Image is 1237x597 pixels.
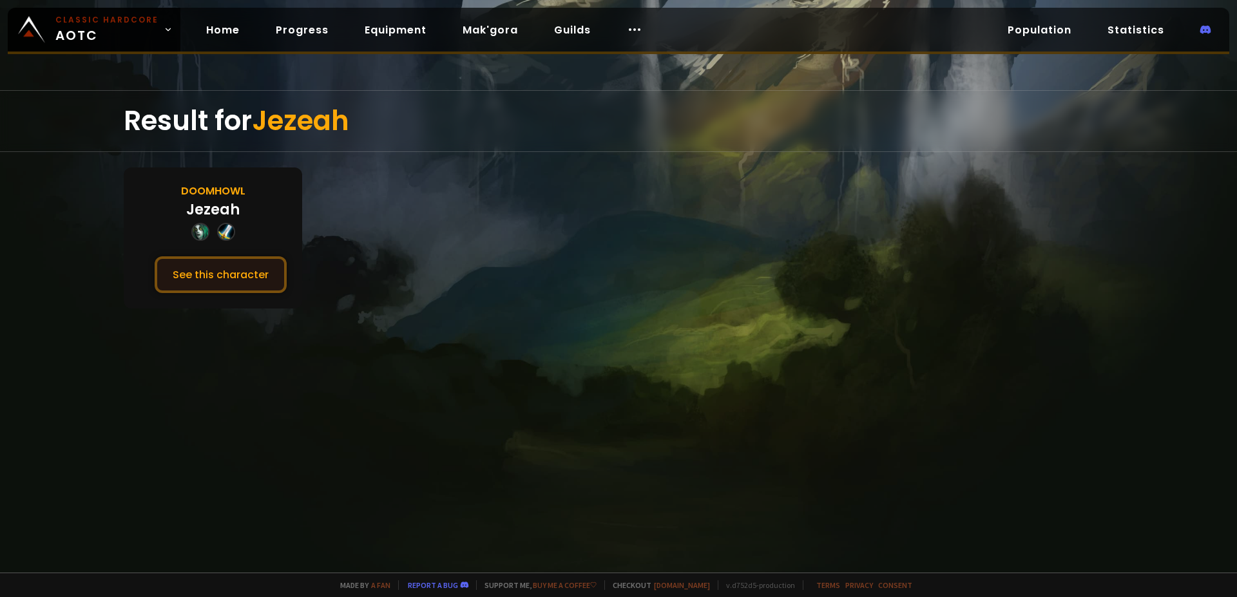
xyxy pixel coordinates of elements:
a: a fan [371,580,390,590]
a: Terms [816,580,840,590]
a: Classic HardcoreAOTC [8,8,180,52]
a: Statistics [1097,17,1175,43]
a: [DOMAIN_NAME] [654,580,710,590]
a: Guilds [544,17,601,43]
small: Classic Hardcore [55,14,158,26]
a: Home [196,17,250,43]
span: v. d752d5 - production [718,580,795,590]
button: See this character [155,256,287,293]
span: Made by [332,580,390,590]
div: Doomhowl [181,183,245,199]
a: Report a bug [408,580,458,590]
a: Buy me a coffee [533,580,597,590]
div: Jezeah [186,199,240,220]
a: Equipment [354,17,437,43]
span: AOTC [55,14,158,45]
a: Mak'gora [452,17,528,43]
a: Population [997,17,1082,43]
a: Consent [878,580,912,590]
span: Jezeah [252,102,349,140]
a: Privacy [845,580,873,590]
span: Checkout [604,580,710,590]
span: Support me, [476,580,597,590]
a: Progress [265,17,339,43]
div: Result for [124,91,1113,151]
